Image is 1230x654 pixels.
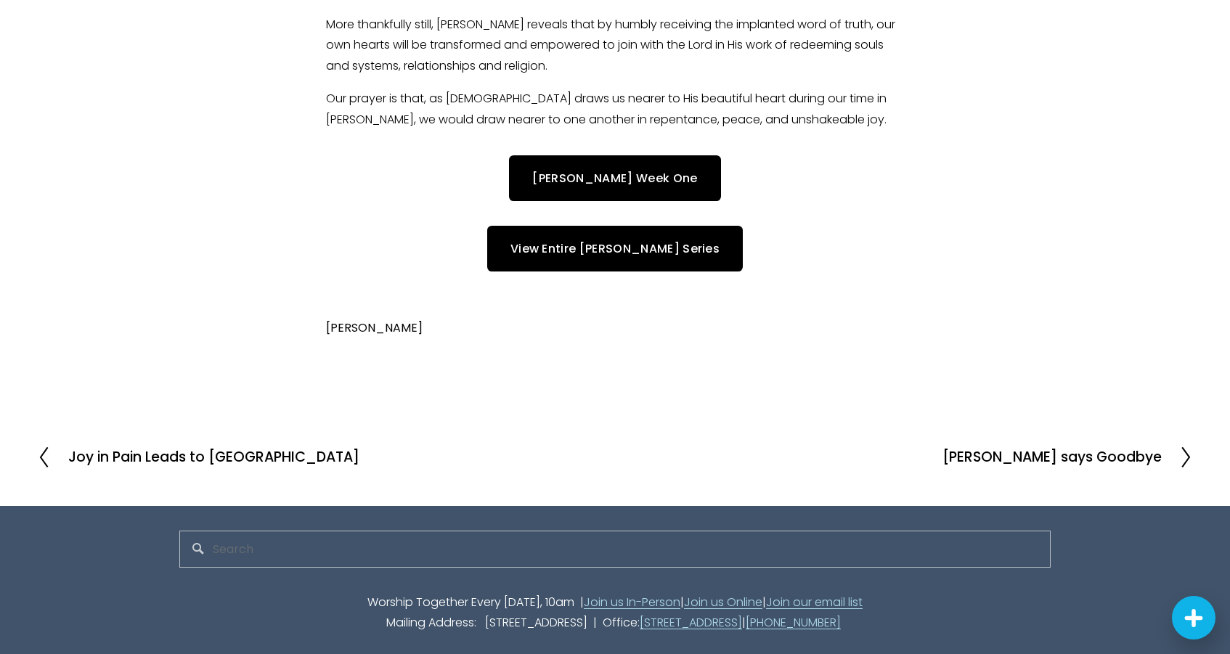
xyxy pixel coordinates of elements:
[584,592,680,613] a: Join us In-Person
[179,531,1051,568] input: Search
[942,450,1162,464] h2: [PERSON_NAME] says Goodbye
[942,446,1193,469] a: [PERSON_NAME] says Goodbye
[509,155,720,201] a: [PERSON_NAME] Week One
[684,592,762,613] a: Join us Online
[326,89,904,131] p: Our prayer is that, as [DEMOGRAPHIC_DATA] draws us nearer to His beautiful heart during our time ...
[326,15,904,77] p: More thankfully still, [PERSON_NAME] reveals that by humbly receiving the implanted word of truth...
[179,592,1051,634] p: Worship Together Every [DATE], 10am | | | Mailing Address: [STREET_ADDRESS] | Office: |
[37,446,359,469] a: Joy in Pain Leads to [GEOGRAPHIC_DATA]
[766,592,863,613] a: Join our email list
[326,319,423,336] a: [PERSON_NAME]
[487,226,743,271] a: View Entire [PERSON_NAME] Series
[640,613,742,634] a: [STREET_ADDRESS]
[68,450,359,464] h2: Joy in Pain Leads to [GEOGRAPHIC_DATA]
[746,613,841,634] a: [PHONE_NUMBER]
